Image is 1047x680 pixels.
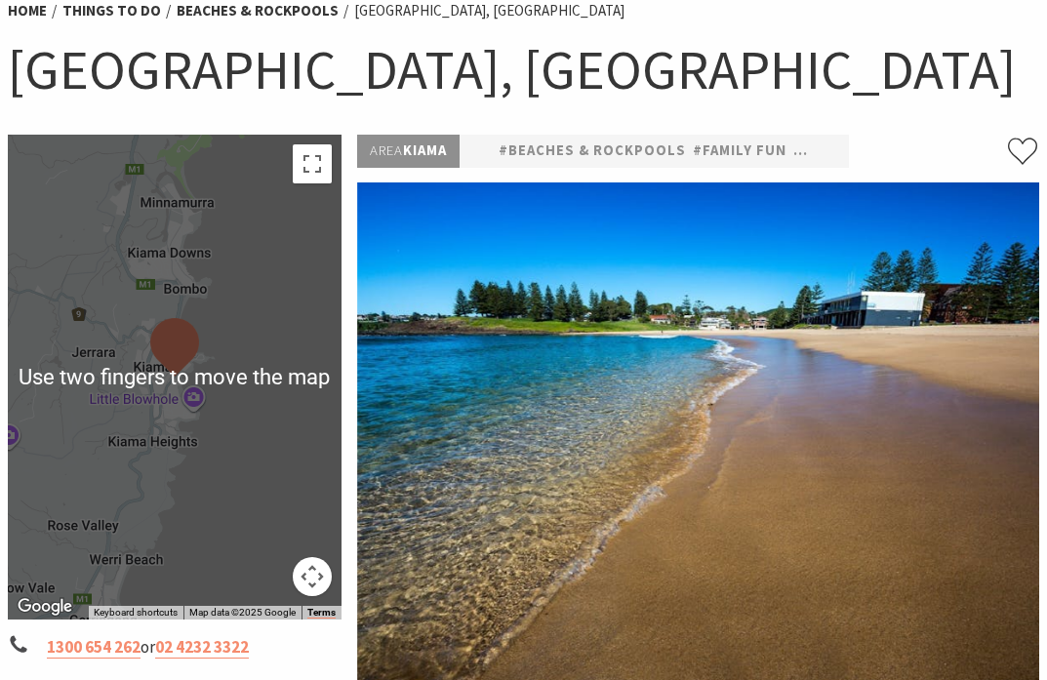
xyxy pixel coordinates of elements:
a: Click to see this area on Google Maps [13,594,77,620]
a: #Family Fun [693,140,786,163]
a: 1300 654 262 [47,636,141,659]
a: 02 4232 3322 [155,636,249,659]
a: #Beaches & Rockpools [499,140,686,163]
a: Terms [307,607,336,619]
h1: [GEOGRAPHIC_DATA], [GEOGRAPHIC_DATA] [8,33,1039,105]
a: Things To Do [62,1,161,20]
button: Keyboard shortcuts [94,606,178,620]
button: Map camera controls [293,557,332,596]
span: Map data ©2025 Google [189,607,296,618]
span: Area [370,141,403,159]
img: Google [13,594,77,620]
a: Home [8,1,47,20]
p: Kiama [357,135,460,168]
li: or [8,634,342,660]
button: Toggle fullscreen view [293,144,332,183]
a: Beaches & Rockpools [177,1,339,20]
